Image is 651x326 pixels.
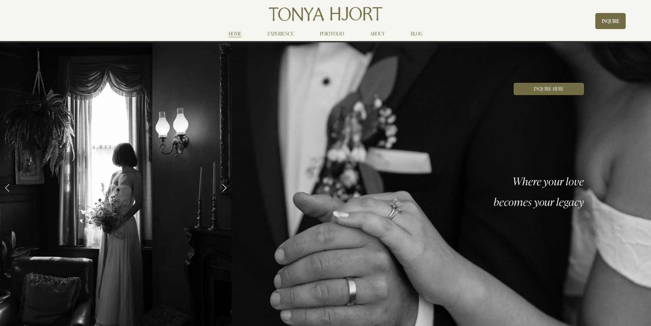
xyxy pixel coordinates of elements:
a: ABOUT [370,29,385,38]
a: INQUIRE HERE [514,83,584,95]
a: EXPERIENCE [268,29,294,38]
h3: becomes your legacy [396,196,584,207]
a: Next Slide [217,177,232,198]
a: BLOG [411,29,422,38]
a: INQUIRE [595,13,625,29]
a: PORTFOLIO [320,29,344,38]
a: HOME [229,29,242,38]
img: Tonya Hjort [267,4,384,24]
h3: Where your love [396,176,584,187]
